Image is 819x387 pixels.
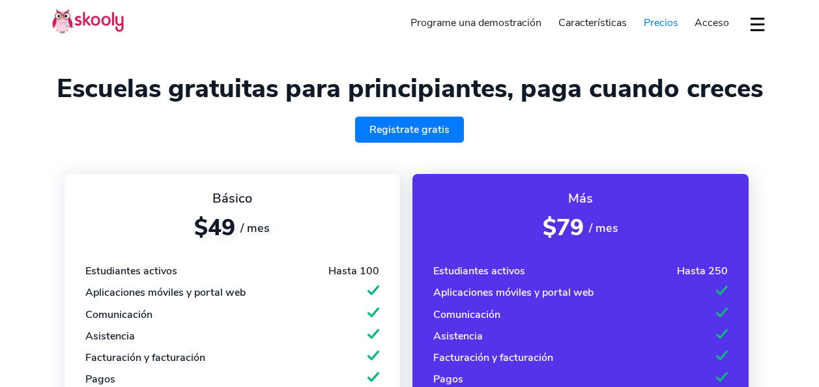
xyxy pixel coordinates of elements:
div: Hasta 250 [677,264,728,278]
a: Registrate gratis [355,117,464,143]
img: Skooly [52,8,124,34]
span: $49 [194,212,235,243]
span: / mes [240,220,270,236]
div: Básico [85,190,380,207]
div: Aplicaciones móviles y portal web [433,285,594,300]
span: / mes [589,220,618,236]
div: Hasta 100 [328,264,379,278]
span: $79 [543,212,584,243]
div: Estudiantes activos [85,264,177,278]
div: Estudiantes activos [433,264,525,278]
h1: Escuelas gratuitas para principiantes, paga cuando creces [52,73,767,104]
a: Acceso [686,12,738,33]
button: dropdown menu [748,9,767,39]
div: Más [433,190,728,207]
a: Programe una demostración [403,12,551,33]
div: Comunicación [85,308,152,322]
span: Acceso [695,16,729,30]
div: Facturación y facturación [85,351,205,365]
a: Precios [635,12,687,33]
span: Precios [644,16,678,30]
a: Características [550,12,635,33]
div: Pagos [85,372,115,386]
div: Asistencia [85,329,135,343]
div: Aplicaciones móviles y portal web [85,285,246,300]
